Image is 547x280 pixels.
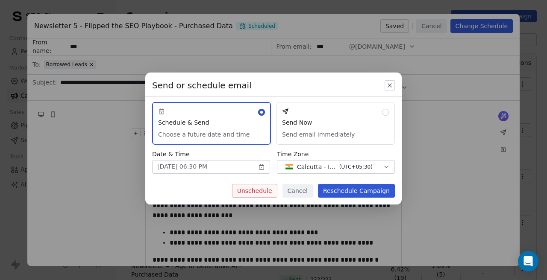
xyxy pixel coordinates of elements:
[297,163,336,171] span: Calcutta - IST
[277,150,395,158] span: Time Zone
[157,162,207,171] span: [DATE] 06:30 PM
[152,160,270,174] button: [DATE] 06:30 PM
[339,163,373,171] span: ( UTC+05:30 )
[152,150,270,158] span: Date & Time
[318,184,395,198] button: Reschedule Campaign
[277,160,395,174] button: Calcutta - IST(UTC+05:30)
[282,184,313,198] button: Cancel
[152,79,252,91] span: Send or schedule email
[232,184,277,198] button: Unschedule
